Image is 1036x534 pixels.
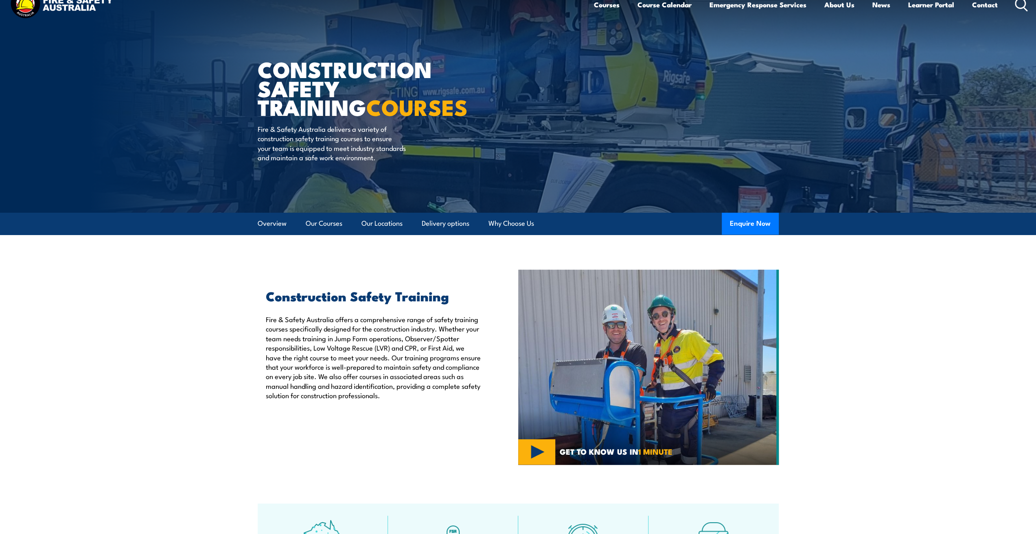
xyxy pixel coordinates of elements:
[258,213,287,234] a: Overview
[258,124,406,162] p: Fire & Safety Australia delivers a variety of construction safety training courses to ensure your...
[366,89,468,123] strong: COURSES
[488,213,534,234] a: Why Choose Us
[266,290,481,301] h2: Construction Safety Training
[258,59,459,116] h1: CONSTRUCTION SAFETY TRAINING
[306,213,342,234] a: Our Courses
[422,213,469,234] a: Delivery options
[560,448,672,455] span: GET TO KNOW US IN
[361,213,403,234] a: Our Locations
[518,270,779,465] img: CONSTRUCTION SAFETY TRAINING COURSES
[266,314,481,400] p: Fire & Safety Australia offers a comprehensive range of safety training courses specifically desi...
[638,445,672,457] strong: 1 MINUTE
[722,213,779,235] button: Enquire Now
